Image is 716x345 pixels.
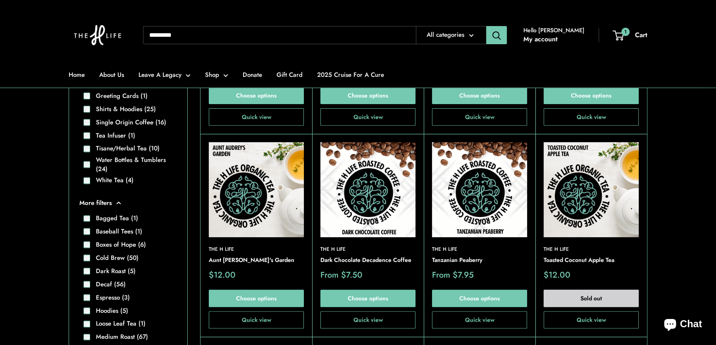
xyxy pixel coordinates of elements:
span: Hello [PERSON_NAME] [523,25,585,36]
label: Tisane/Herbal Tea (10) [90,144,160,153]
button: More filters [79,197,177,209]
a: Shop [205,69,228,81]
img: Tanzanian Peaberry [432,142,527,237]
img: Toasted Coconut Apple Tea [544,142,639,237]
label: Espresso (3) [90,293,130,302]
span: From $7.95 [432,271,474,279]
a: The H Life [209,245,304,253]
label: Bagged Tea (1) [90,214,138,223]
a: Tanzanian PeaberryTanzanian Peaberry [432,142,527,237]
label: Baseball Tees (1) [90,227,142,236]
button: Quick view [432,311,527,328]
button: Quick view [209,108,304,126]
span: From $7.50 [320,271,363,279]
label: Cold Brew (50) [90,253,138,263]
a: Dark Chocolate Decadence Coffee [320,256,415,265]
a: Gift Card [277,69,303,81]
button: Search [486,26,507,44]
label: Water Bottles & Tumblers (24) [90,155,177,174]
button: Quick view [544,108,639,126]
button: Sold out [544,290,639,307]
a: Tanzanian Peaberry [432,256,527,265]
button: Quick view [432,108,527,126]
a: Choose options [432,290,527,307]
span: $12.00 [544,271,570,279]
label: White Tea (4) [90,176,134,185]
a: Choose options [320,87,415,104]
label: Loose Leaf Tea (1) [90,319,146,328]
a: Donate [243,69,262,81]
label: Greeting Cards (1) [90,91,148,101]
a: Aunt [PERSON_NAME]'s Garden [209,256,304,265]
a: Home [69,69,85,81]
button: Quick view [544,311,639,328]
a: Choose options [209,290,304,307]
button: Quick view [320,108,415,126]
label: Single Origin Coffee (16) [90,118,166,127]
a: Choose options [544,87,639,104]
img: The H Life [69,8,126,62]
a: Toasted Coconut Apple Tea [544,256,639,265]
a: The H Life [320,245,415,253]
a: 1 Cart [613,29,647,41]
a: 2025 Cruise For A Cure [317,69,384,81]
a: Dark Chocolate Decadence CoffeeDark Chocolate Decadence Coffee [320,142,415,237]
input: Search... [143,26,416,44]
span: Cart [635,30,647,40]
label: Decaf (56) [90,280,126,289]
label: Dark Roast (5) [90,266,136,276]
span: 1 [621,27,630,36]
label: Tea Infuser (1) [90,131,135,140]
label: Medium Roast (67) [90,332,148,342]
img: Aunt Audrey's Garden [209,142,304,237]
label: Shirts & Hoodies (25) [90,105,156,114]
a: Choose options [432,87,527,104]
button: Quick view [209,311,304,328]
img: Dark Chocolate Decadence Coffee [320,142,415,237]
inbox-online-store-chat: Shopify online store chat [656,312,709,338]
a: The H Life [432,245,527,253]
a: My account [523,33,558,45]
span: $12.00 [209,271,236,279]
button: Quick view [320,311,415,328]
a: Choose options [320,290,415,307]
label: Hoodies (5) [90,306,128,316]
a: About Us [99,69,124,81]
a: The H Life [544,245,639,253]
a: Choose options [209,87,304,104]
a: Leave A Legacy [138,69,191,81]
label: Boxes of Hope (6) [90,240,146,250]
